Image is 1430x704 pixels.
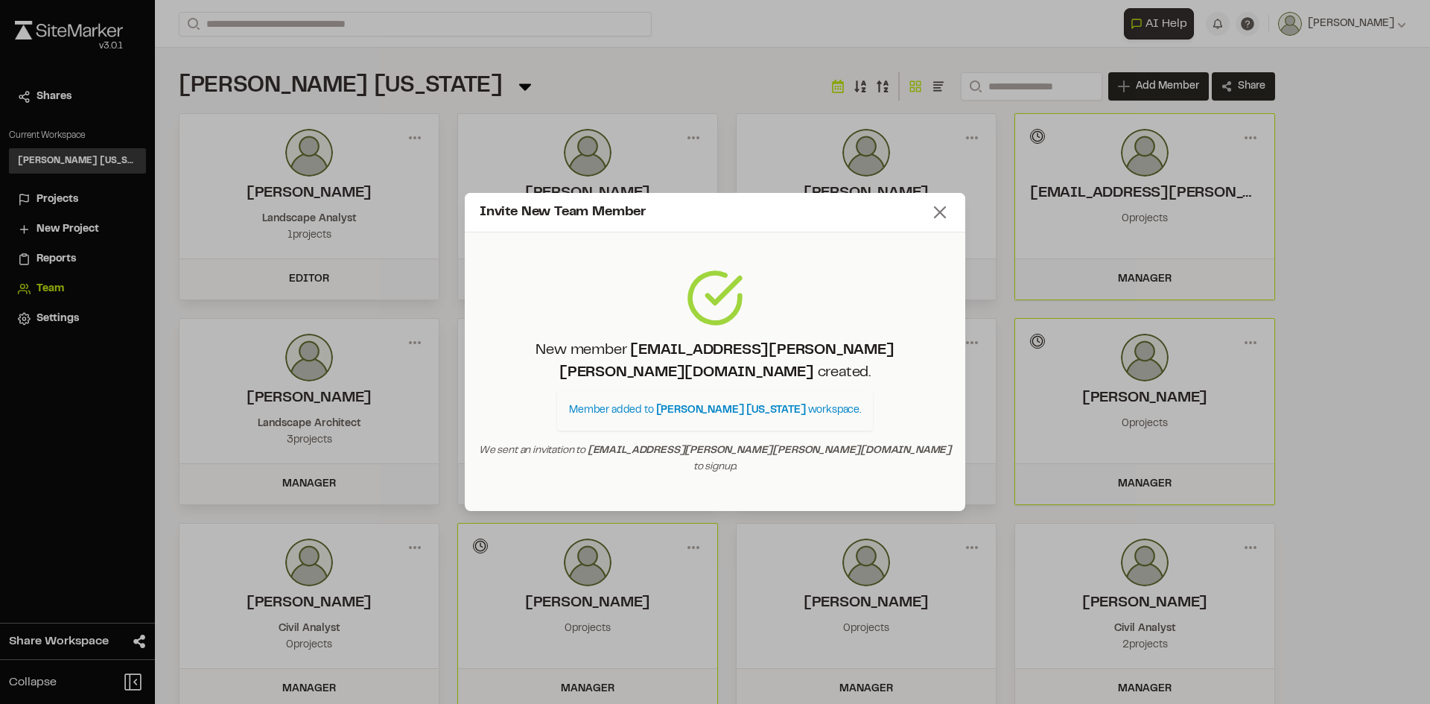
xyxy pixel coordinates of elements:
[559,344,894,379] span: [EMAIL_ADDRESS][PERSON_NAME][PERSON_NAME][DOMAIN_NAME]
[588,446,951,455] span: [EMAIL_ADDRESS][PERSON_NAME][PERSON_NAME][DOMAIN_NAME]
[656,406,806,415] span: [PERSON_NAME] [US_STATE]
[557,390,873,431] p: Member added to workspace .
[480,203,929,223] div: Invite New Team Member
[465,443,965,475] p: We sent an invitation to to signup.
[465,340,965,384] p: New member created.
